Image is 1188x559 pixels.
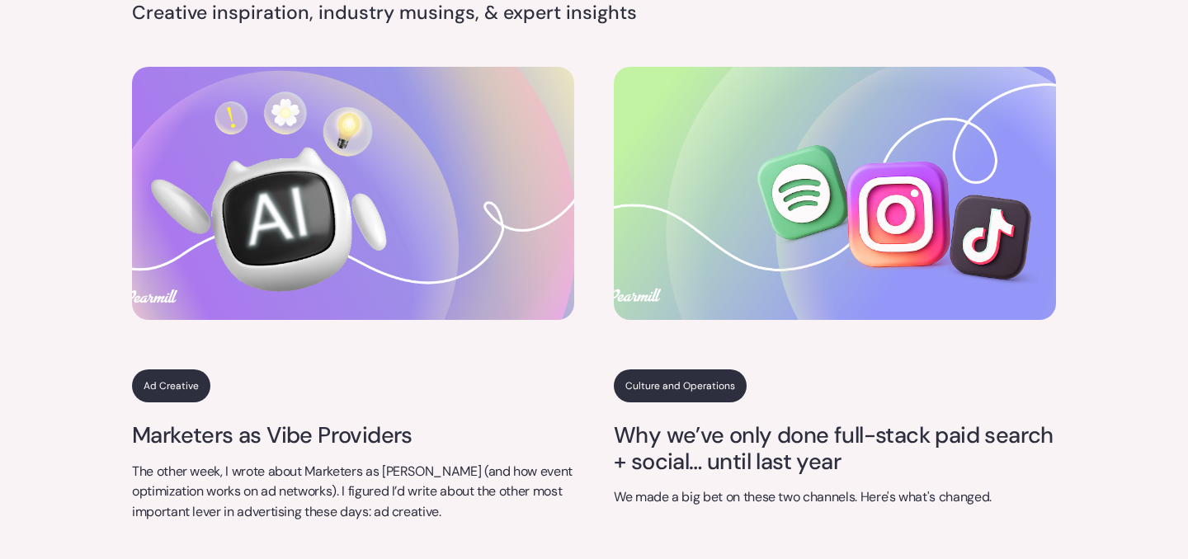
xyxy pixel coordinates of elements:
[614,369,747,402] a: Culture and Operations
[132,369,210,402] a: Ad Creative
[132,462,574,523] p: The other week, I wrote about Marketers as [PERSON_NAME] (and how event optimization works on ad ...
[614,487,1056,508] p: We made a big bet on these two channels. Here's what's changed.
[132,1,1056,26] h5: Creative inspiration, industry musings, & expert insights
[132,422,574,448] a: Marketers as Vibe Providers
[614,422,1056,474] a: Why we’ve only done full-stack paid search + social… until last year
